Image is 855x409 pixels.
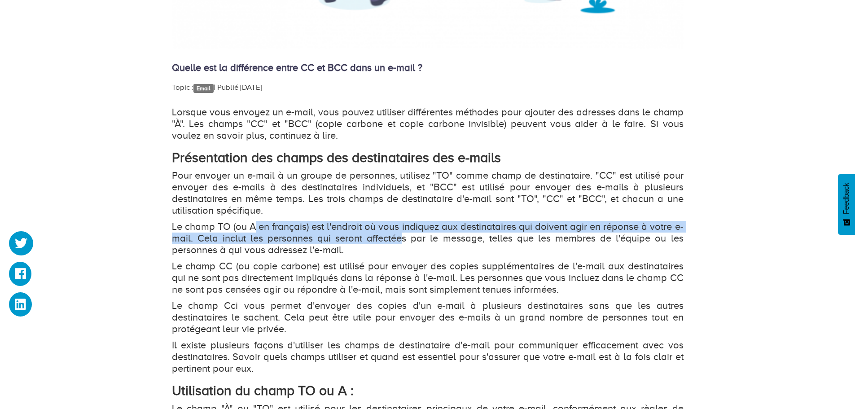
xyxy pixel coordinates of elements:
[172,83,215,92] span: Topic : |
[842,183,851,214] span: Feedback
[217,83,262,92] span: Publié [DATE]
[172,383,354,398] strong: Utilisation du champ TO ou A :
[172,221,684,256] p: Le champ TO (ou A en français) est l'endroit où vous indiquez aux destinataires qui doivent agir ...
[172,300,684,335] p: Le champ Cci vous permet d'envoyer des copies d'un e-mail à plusieurs destinataires sans que les ...
[810,364,844,398] iframe: Drift Widget Chat Controller
[172,260,684,295] p: Le champ CC (ou copie carbone) est utilisé pour envoyer des copies supplémentaires de l'e-mail au...
[193,84,214,93] a: Email
[172,106,684,141] p: Lorsque vous envoyez un e-mail, vous pouvez utiliser différentes méthodes pour ajouter des adress...
[172,170,684,216] p: Pour envoyer un e-mail à un groupe de personnes, utilisez "TO" comme champ de destinataire. "CC" ...
[172,150,501,165] strong: Présentation des champs des destinataires des e-mails
[172,62,684,73] h4: Quelle est la différence entre CC et BCC dans un e-mail ?
[172,339,684,374] p: Il existe plusieurs façons d'utiliser les champs de destinataire d'e-mail pour communiquer effica...
[838,174,855,235] button: Feedback - Afficher l’enquête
